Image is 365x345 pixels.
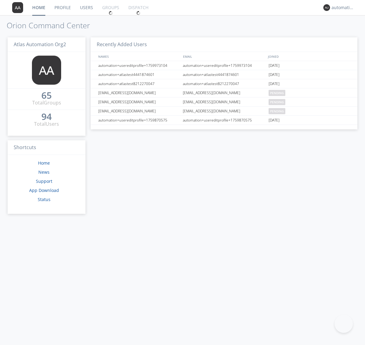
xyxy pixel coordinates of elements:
span: [DATE] [269,70,280,79]
a: [EMAIL_ADDRESS][DOMAIN_NAME][EMAIL_ADDRESS][DOMAIN_NAME]pending [91,88,357,97]
a: [EMAIL_ADDRESS][DOMAIN_NAME][EMAIL_ADDRESS][DOMAIN_NAME]pending [91,107,357,116]
span: pending [269,108,285,114]
div: automation+atlastest8212270047 [97,79,181,88]
a: News [38,169,50,175]
a: Support [36,178,52,184]
div: Total Users [34,121,59,128]
div: automation+atlastest4441874601 [97,70,181,79]
div: [EMAIL_ADDRESS][DOMAIN_NAME] [181,97,267,106]
h3: Recently Added Users [91,37,357,52]
img: 373638.png [12,2,23,13]
img: spin.svg [136,11,141,15]
iframe: Toggle Customer Support [335,315,353,333]
div: automation+atlastest8212270047 [181,79,267,88]
h3: Shortcuts [8,140,85,155]
div: 94 [41,114,52,120]
div: JOINED [266,52,352,61]
a: Home [38,160,50,166]
a: 94 [41,114,52,121]
a: App Download [29,187,59,193]
a: [EMAIL_ADDRESS][DOMAIN_NAME][EMAIL_ADDRESS][DOMAIN_NAME]pending [91,97,357,107]
div: [EMAIL_ADDRESS][DOMAIN_NAME] [97,88,181,97]
a: automation+atlastest8212270047automation+atlastest8212270047[DATE] [91,79,357,88]
div: automation+usereditprofile+1759973104 [181,61,267,70]
div: automation+usereditprofile+1759870575 [97,116,181,125]
div: NAMES [97,52,180,61]
img: 373638.png [32,56,61,85]
a: Status [38,196,50,202]
a: automation+usereditprofile+1759870575automation+usereditprofile+1759870575[DATE] [91,116,357,125]
span: pending [269,90,285,96]
span: [DATE] [269,79,280,88]
a: automation+usereditprofile+1759973104automation+usereditprofile+1759973104[DATE] [91,61,357,70]
div: automation+usereditprofile+1759973104 [97,61,181,70]
a: 65 [41,92,52,99]
span: pending [269,99,285,105]
img: spin.svg [109,11,113,15]
a: automation+atlastest4441874601automation+atlastest4441874601[DATE] [91,70,357,79]
div: EMAIL [182,52,266,61]
div: 65 [41,92,52,98]
div: automation+atlas0004+org2 [332,5,354,11]
div: Total Groups [32,99,61,106]
img: 373638.png [323,4,330,11]
div: [EMAIL_ADDRESS][DOMAIN_NAME] [181,107,267,115]
span: Atlas Automation Org2 [14,41,66,48]
div: [EMAIL_ADDRESS][DOMAIN_NAME] [97,97,181,106]
div: automation+atlastest4441874601 [181,70,267,79]
span: [DATE] [269,61,280,70]
span: [DATE] [269,116,280,125]
div: [EMAIL_ADDRESS][DOMAIN_NAME] [181,88,267,97]
div: [EMAIL_ADDRESS][DOMAIN_NAME] [97,107,181,115]
div: automation+usereditprofile+1759870575 [181,116,267,125]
